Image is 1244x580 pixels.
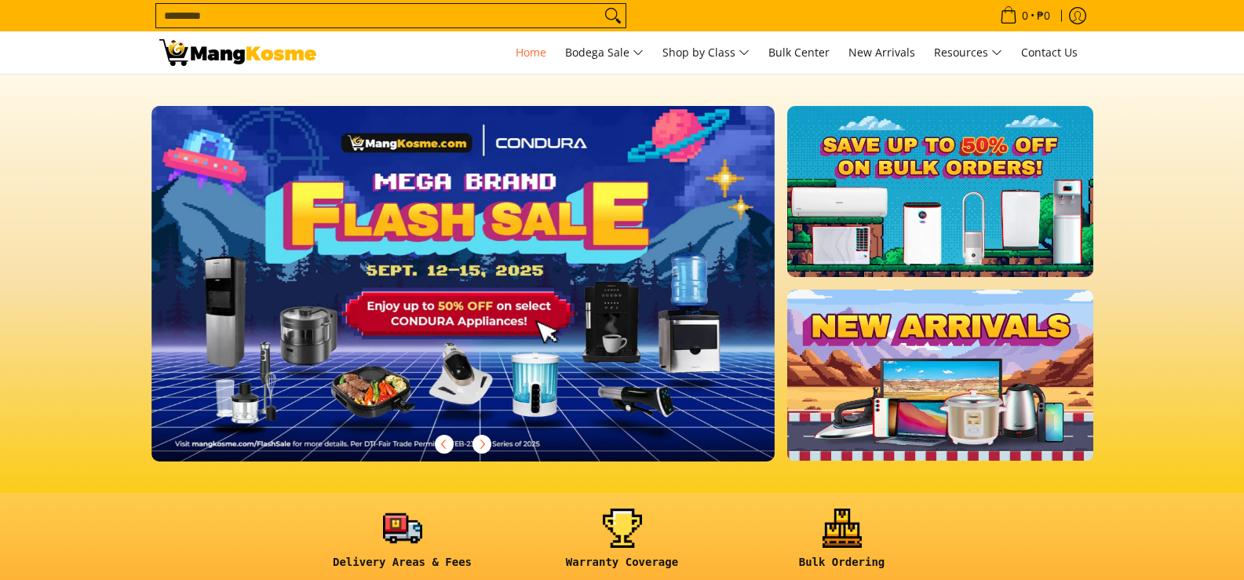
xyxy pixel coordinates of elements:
img: Desktop homepage 29339654 2507 42fb b9ff a0650d39e9ed [151,106,775,461]
span: • [995,7,1055,24]
a: Bulk Center [761,31,837,74]
span: Home [516,45,546,60]
a: Contact Us [1013,31,1085,74]
span: Bulk Center [768,45,830,60]
nav: Main Menu [332,31,1085,74]
span: Resources [934,43,1002,63]
a: Home [508,31,554,74]
a: Shop by Class [655,31,757,74]
button: Previous [427,427,461,461]
span: New Arrivals [848,45,915,60]
img: Mang Kosme: Your Home Appliances Warehouse Sale Partner! [159,39,316,66]
span: Contact Us [1021,45,1078,60]
button: Search [600,4,626,27]
button: Next [465,427,499,461]
a: New Arrivals [841,31,923,74]
span: ₱0 [1034,10,1052,21]
span: 0 [1020,10,1031,21]
a: Resources [926,31,1010,74]
span: Bodega Sale [565,43,644,63]
span: Shop by Class [662,43,750,63]
a: Bodega Sale [557,31,651,74]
